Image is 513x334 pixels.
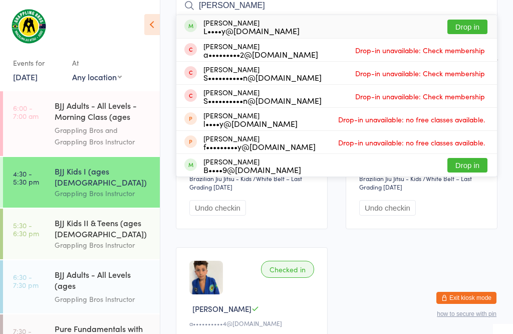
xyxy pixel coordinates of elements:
[55,165,151,188] div: BJJ Kids I (ages [DEMOGRAPHIC_DATA])
[13,55,62,71] div: Events for
[3,157,160,208] a: 4:30 -5:30 pmBJJ Kids I (ages [DEMOGRAPHIC_DATA])Grappling Bros Instructor
[203,27,300,35] div: L••••y@[DOMAIN_NAME]
[72,71,122,82] div: Any location
[203,111,298,127] div: [PERSON_NAME]
[203,50,318,58] div: a•••••••••2@[DOMAIN_NAME]
[447,158,487,173] button: Drop in
[13,273,39,289] time: 6:30 - 7:30 pm
[353,66,487,81] span: Drop-in unavailable: Check membership
[336,135,487,150] span: Drop-in unavailable: no free classes available.
[192,303,251,314] span: [PERSON_NAME]
[203,165,301,174] div: B••••9@[DOMAIN_NAME]
[437,310,496,317] button: how to secure with pin
[189,261,223,294] img: image1737008371.png
[359,200,416,216] button: Undo checkin
[13,71,38,82] a: [DATE]
[203,142,316,150] div: f•••••••••y@[DOMAIN_NAME]
[203,19,300,35] div: [PERSON_NAME]
[203,88,322,104] div: [PERSON_NAME]
[55,188,151,199] div: Grappling Bros Instructor
[55,124,151,147] div: Grappling Bros and Grappling Bros Instructor
[203,134,316,150] div: [PERSON_NAME]
[3,91,160,156] a: 6:00 -7:00 amBJJ Adults - All Levels - Morning Class (ages [DEMOGRAPHIC_DATA]+)Grappling Bros and...
[336,112,487,127] span: Drop-in unavailable: no free classes available.
[359,174,421,183] div: Brazilian Jiu Jitsu - Kids
[55,100,151,124] div: BJJ Adults - All Levels - Morning Class (ages [DEMOGRAPHIC_DATA]+)
[203,119,298,127] div: l••••y@[DOMAIN_NAME]
[13,221,39,237] time: 5:30 - 6:30 pm
[13,104,39,120] time: 6:00 - 7:00 am
[353,89,487,104] span: Drop-in unavailable: Check membership
[203,157,301,174] div: [PERSON_NAME]
[3,209,160,259] a: 5:30 -6:30 pmBJJ Kids II & Teens (ages [DEMOGRAPHIC_DATA])Grappling Bros Instructor
[261,261,314,278] div: Checked in
[189,319,317,327] div: a••••••••••4@[DOMAIN_NAME]
[189,174,251,183] div: Brazilian Jiu Jitsu - Kids
[10,8,48,45] img: Grappling Bros Wollongong
[55,293,151,305] div: Grappling Bros Instructor
[55,239,151,251] div: Grappling Bros Instructor
[447,20,487,34] button: Drop in
[203,73,322,81] div: S••••••••••n@[DOMAIN_NAME]
[353,43,487,58] span: Drop-in unavailable: Check membership
[203,42,318,58] div: [PERSON_NAME]
[13,170,39,186] time: 4:30 - 5:30 pm
[55,269,151,293] div: BJJ Adults - All Levels (ages [DEMOGRAPHIC_DATA]+)
[72,55,122,71] div: At
[3,260,160,313] a: 6:30 -7:30 pmBJJ Adults - All Levels (ages [DEMOGRAPHIC_DATA]+)Grappling Bros Instructor
[203,65,322,81] div: [PERSON_NAME]
[55,217,151,239] div: BJJ Kids II & Teens (ages [DEMOGRAPHIC_DATA])
[189,200,246,216] button: Undo checkin
[203,96,322,104] div: S••••••••••n@[DOMAIN_NAME]
[436,292,496,304] button: Exit kiosk mode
